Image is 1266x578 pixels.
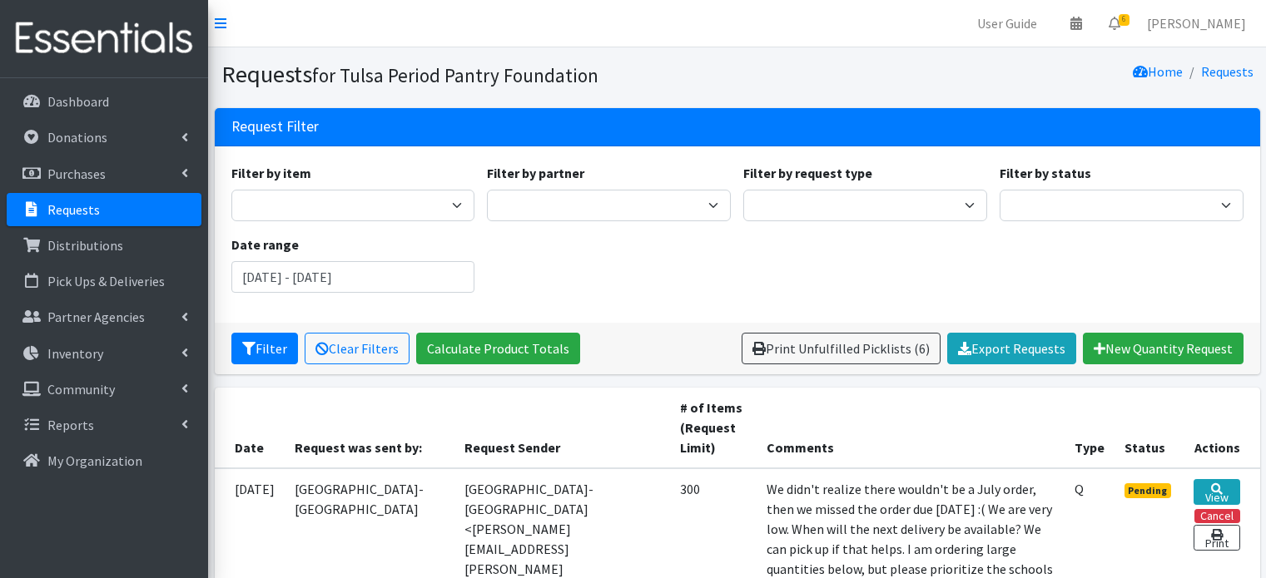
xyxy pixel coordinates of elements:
[743,163,872,183] label: Filter by request type
[7,229,201,262] a: Distributions
[7,121,201,154] a: Donations
[1075,481,1084,497] abbr: Quantity
[1000,163,1091,183] label: Filter by status
[231,261,475,293] input: January 1, 2011 - December 31, 2011
[47,93,109,110] p: Dashboard
[1095,7,1134,40] a: 6
[231,235,299,254] label: Date range
[1194,509,1240,523] button: Cancel
[1194,525,1239,551] a: Print
[47,273,165,289] p: Pick Ups & Deliveries
[47,309,145,325] p: Partner Agencies
[47,345,103,362] p: Inventory
[7,85,201,118] a: Dashboard
[964,7,1050,40] a: User Guide
[231,163,311,183] label: Filter by item
[742,333,941,364] a: Print Unfulfilled Picklists (6)
[7,264,201,298] a: Pick Ups & Deliveries
[487,163,584,183] label: Filter by partner
[47,129,107,146] p: Donations
[1184,388,1259,468] th: Actions
[47,417,94,433] p: Reports
[7,337,201,370] a: Inventory
[1133,63,1183,80] a: Home
[1201,63,1254,80] a: Requests
[285,388,455,468] th: Request was sent by:
[416,333,580,364] a: Calculate Product Totals
[1115,388,1184,468] th: Status
[7,300,201,333] a: Partner Agencies
[1194,479,1239,505] a: View
[757,388,1065,468] th: Comments
[47,381,115,398] p: Community
[7,157,201,190] a: Purchases
[454,388,670,468] th: Request Sender
[7,11,201,67] img: HumanEssentials
[47,452,142,469] p: My Organization
[1119,14,1129,26] span: 6
[305,333,410,364] a: Clear Filters
[47,165,106,182] p: Purchases
[7,444,201,477] a: My Organization
[7,373,201,406] a: Community
[947,333,1076,364] a: Export Requests
[231,118,319,136] h3: Request Filter
[670,388,757,468] th: # of Items (Request Limit)
[47,237,123,254] p: Distributions
[1065,388,1115,468] th: Type
[231,333,298,364] button: Filter
[7,193,201,226] a: Requests
[221,60,732,89] h1: Requests
[1134,7,1259,40] a: [PERSON_NAME]
[47,201,100,218] p: Requests
[1083,333,1244,364] a: New Quantity Request
[7,408,201,442] a: Reports
[1125,483,1172,498] span: Pending
[312,63,598,87] small: for Tulsa Period Pantry Foundation
[215,388,285,468] th: Date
